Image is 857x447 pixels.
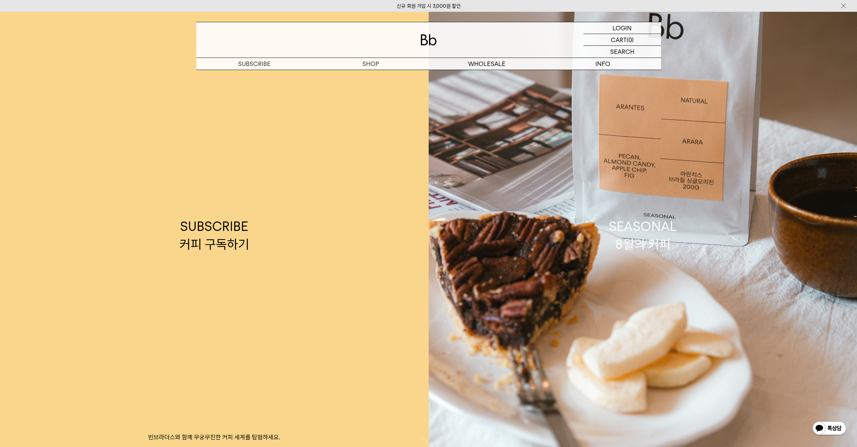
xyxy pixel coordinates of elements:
p: INFO [545,58,661,70]
div: SUBSCRIBE 커피 구독하기 [179,217,249,253]
a: 신규 회원 가입 시 3,000원 할인 [397,3,461,9]
p: LOGIN [613,22,632,34]
p: WHOLESALE [429,58,545,70]
p: CART [611,34,627,45]
a: CART (0) [584,34,661,46]
a: LOGIN [584,22,661,34]
img: 카카오톡 채널 1:1 채팅 버튼 [812,421,847,437]
a: SHOP [312,58,429,70]
p: SEARCH [610,46,634,58]
p: (0) [627,34,634,45]
img: 로고 [421,34,437,45]
div: SEASONAL 8월의 커피 [609,217,677,253]
a: SUBSCRIBE [196,58,312,70]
